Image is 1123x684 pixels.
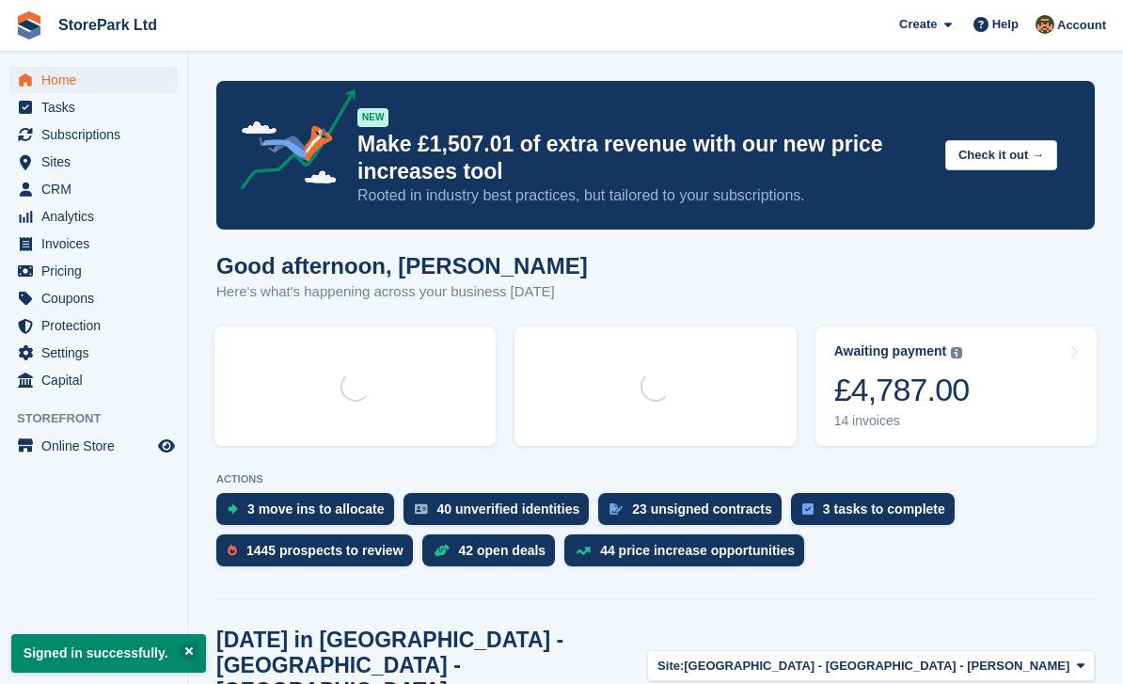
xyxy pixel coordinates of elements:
a: 23 unsigned contracts [598,493,791,534]
span: Storefront [17,409,187,428]
h1: Good afternoon, [PERSON_NAME] [216,253,588,278]
span: Pricing [41,258,154,284]
img: prospect-51fa495bee0391a8d652442698ab0144808aea92771e9ea1ae160a38d050c398.svg [228,545,237,556]
button: Check it out → [945,140,1057,171]
img: Mark Butters [1036,15,1054,34]
span: Protection [41,312,154,339]
img: deal-1b604bf984904fb50ccaf53a9ad4b4a5d6e5aea283cecdc64d6e3604feb123c2.svg [434,544,450,557]
p: Signed in successfully. [11,634,206,673]
a: StorePark Ltd [51,9,165,40]
a: menu [9,121,178,148]
div: 40 unverified identities [437,501,580,517]
img: verify_identity-adf6edd0f0f0b5bbfe63781bf79b02c33cf7c696d77639b501bdc392416b5a36.svg [415,503,428,515]
a: menu [9,285,178,311]
span: Coupons [41,285,154,311]
span: Settings [41,340,154,366]
span: Home [41,67,154,93]
span: Capital [41,367,154,393]
p: Make £1,507.01 of extra revenue with our new price increases tool [357,131,930,185]
p: ACTIONS [216,473,1095,485]
a: menu [9,67,178,93]
button: Site: [GEOGRAPHIC_DATA] - [GEOGRAPHIC_DATA] - [PERSON_NAME] [647,650,1095,681]
span: Invoices [41,231,154,257]
img: task-75834270c22a3079a89374b754ae025e5fb1db73e45f91037f5363f120a921f8.svg [802,503,814,515]
a: 3 move ins to allocate [216,493,403,534]
a: 44 price increase opportunities [564,534,814,576]
img: move_ins_to_allocate_icon-fdf77a2bb77ea45bf5b3d319d69a93e2d87916cf1d5bf7949dd705db3b84f3ca.svg [228,503,238,515]
span: Tasks [41,94,154,120]
a: menu [9,312,178,339]
span: Analytics [41,203,154,230]
span: [GEOGRAPHIC_DATA] - [GEOGRAPHIC_DATA] - [PERSON_NAME] [684,657,1069,676]
a: 3 tasks to complete [791,493,964,534]
div: £4,787.00 [834,371,970,409]
a: menu [9,149,178,175]
div: 23 unsigned contracts [632,501,772,517]
p: Rooted in industry best practices, but tailored to your subscriptions. [357,185,930,206]
div: Awaiting payment [834,343,947,359]
a: menu [9,176,178,202]
div: 42 open deals [459,543,546,558]
img: price_increase_opportunities-93ffe204e8149a01c8c9dc8f82e8f89637d9d84a8eef4429ea346261dce0b2c0.svg [576,547,591,555]
img: price-adjustments-announcement-icon-8257ccfd72463d97f412b2fc003d46551f7dbcb40ab6d574587a9cd5c0d94... [225,89,356,197]
a: menu [9,203,178,230]
p: Here's what's happening across your business [DATE] [216,281,588,303]
span: Help [992,15,1019,34]
div: 1445 prospects to review [246,543,403,558]
span: Account [1057,16,1106,35]
a: menu [9,367,178,393]
a: menu [9,231,178,257]
div: 44 price increase opportunities [600,543,795,558]
span: Sites [41,149,154,175]
span: Online Store [41,433,154,459]
span: CRM [41,176,154,202]
a: menu [9,433,178,459]
a: 42 open deals [422,534,565,576]
a: menu [9,94,178,120]
a: Awaiting payment £4,787.00 14 invoices [815,326,1097,446]
span: Subscriptions [41,121,154,148]
img: stora-icon-8386f47178a22dfd0bd8f6a31ec36ba5ce8667c1dd55bd0f319d3a0aa187defe.svg [15,11,43,40]
div: NEW [357,108,388,127]
a: 1445 prospects to review [216,534,422,576]
span: Site: [657,657,684,676]
a: menu [9,258,178,284]
div: 3 move ins to allocate [247,501,385,517]
div: 14 invoices [834,413,970,429]
a: menu [9,340,178,366]
a: Preview store [155,435,178,457]
a: 40 unverified identities [403,493,599,534]
span: Create [899,15,937,34]
div: 3 tasks to complete [823,501,945,517]
img: icon-info-grey-7440780725fd019a000dd9b08b2336e03edf1995a4989e88bcd33f0948082b44.svg [951,347,962,358]
img: contract_signature_icon-13c848040528278c33f63329250d36e43548de30e8caae1d1a13099fd9432cc5.svg [609,503,623,515]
